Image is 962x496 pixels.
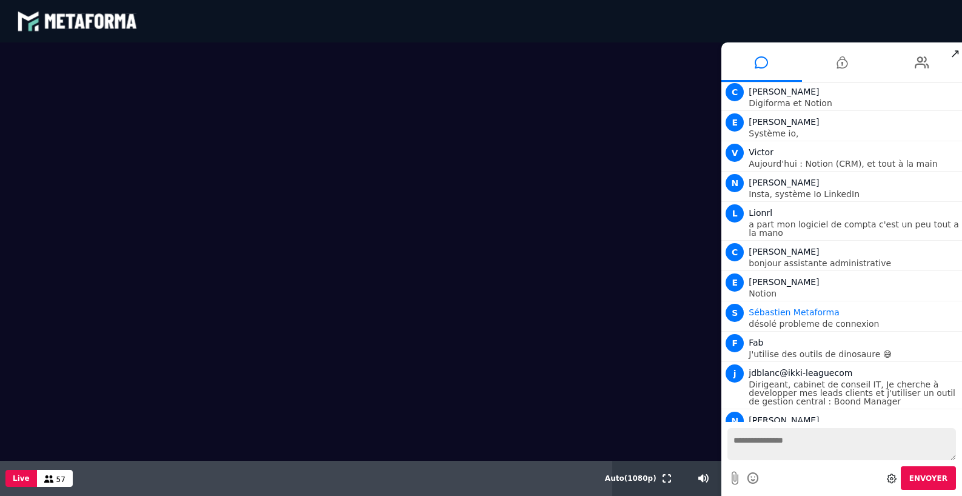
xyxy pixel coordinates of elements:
span: F [726,334,744,352]
button: Live [5,470,37,487]
span: S [726,304,744,322]
span: L [726,204,744,223]
span: N [726,174,744,192]
span: [PERSON_NAME] [749,117,819,127]
span: jdblanc@ikki-leaguecom [749,368,852,378]
span: E [726,273,744,292]
span: [PERSON_NAME] [749,247,819,256]
p: Digiforma et Notion [749,99,959,107]
span: Fab [749,338,763,347]
button: Envoyer [901,466,956,490]
span: Animateur [749,307,840,317]
span: [PERSON_NAME] [749,415,819,425]
span: [PERSON_NAME] [749,277,819,287]
span: 57 [56,475,65,484]
span: [PERSON_NAME] [749,178,819,187]
p: Insta, système Io LinkedIn [749,190,959,198]
span: E [726,113,744,132]
p: Aujourd'hui : Notion (CRM), et tout à la main [749,159,959,168]
p: désolé probleme de connexion [749,320,959,328]
span: [PERSON_NAME] [749,87,819,96]
span: C [726,83,744,101]
p: Notion [749,289,959,298]
span: N [726,412,744,430]
span: Auto ( 1080 p) [605,474,656,483]
p: a part mon logiciel de compta c'est un peu tout a la mano [749,220,959,237]
p: Système io, [749,129,959,138]
span: Envoyer [909,474,947,483]
p: Dirigeant, cabinet de conseil IT, Je cherche à developper mes leads clients et j'utiliser un outi... [749,380,959,406]
button: Auto(1080p) [603,461,659,496]
span: ↗ [948,42,962,64]
span: j [726,364,744,383]
p: bonjour assistante administrative [749,259,959,267]
p: J'utilise des outils de dinosaure 😅 [749,350,959,358]
span: V [726,144,744,162]
span: Lionrl [749,208,772,218]
span: C [726,243,744,261]
span: Victor [749,147,773,157]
